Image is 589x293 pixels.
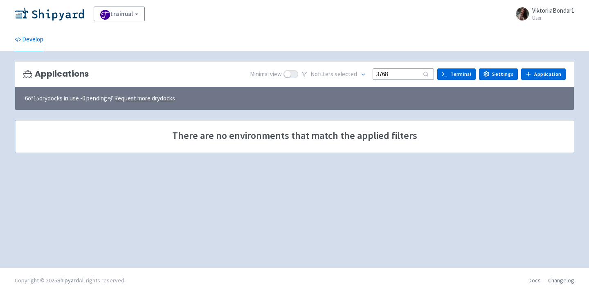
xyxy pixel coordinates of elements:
a: ViktoriiaBondar1 User [511,7,574,20]
span: selected [335,70,357,78]
a: Application [521,68,566,80]
a: Terminal [437,68,476,80]
input: Search... [373,68,434,79]
span: 6 of 15 drydocks in use - 0 pending [25,94,175,103]
a: Docs [528,277,541,284]
div: Copyright © 2025 All rights reserved. [15,276,126,285]
span: Minimal view [250,70,282,79]
span: No filter s [310,70,357,79]
h3: Applications [23,69,89,79]
a: Shipyard [57,277,79,284]
u: Request more drydocks [114,94,175,102]
a: Develop [15,28,43,51]
span: There are no environments that match the applied filters [25,130,564,141]
small: User [532,15,574,20]
img: Shipyard logo [15,7,84,20]
span: ViktoriiaBondar1 [532,7,574,14]
a: trainual [94,7,145,21]
a: Settings [479,68,518,80]
a: Changelog [548,277,574,284]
